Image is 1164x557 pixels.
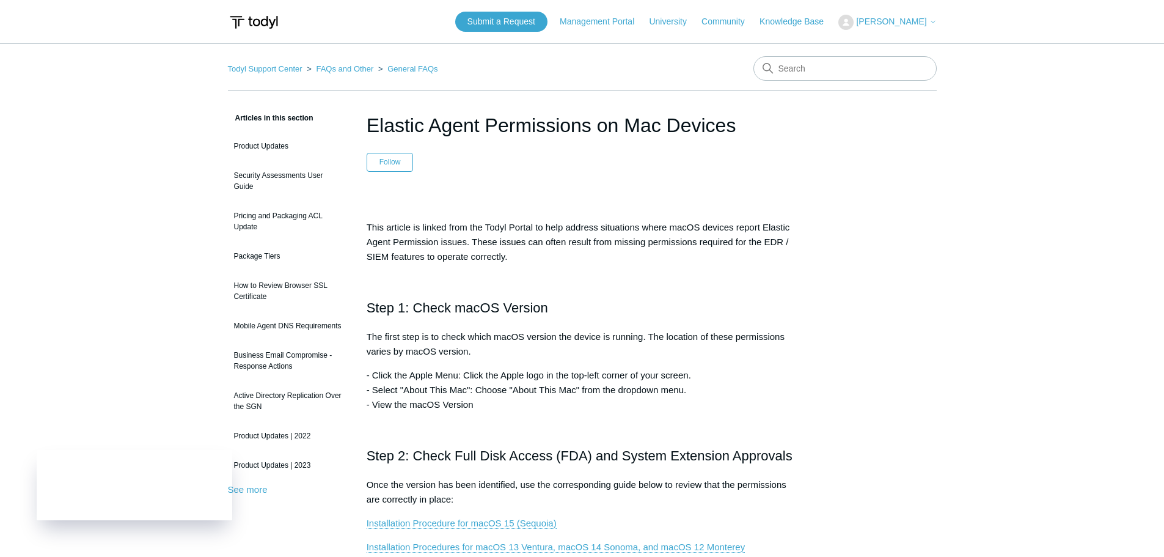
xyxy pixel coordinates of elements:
a: General FAQs [387,64,437,73]
a: FAQs and Other [316,64,373,73]
a: Security Assessments User Guide [228,164,348,198]
a: Mobile Agent DNS Requirements [228,314,348,338]
button: Follow Article [367,153,414,171]
a: Knowledge Base [760,15,836,28]
h2: Step 1: Check macOS Version [367,297,798,319]
a: Active Directory Replication Over the SGN [228,384,348,418]
span: [PERSON_NAME] [856,17,926,26]
a: Community [701,15,757,28]
input: Search [753,56,937,81]
a: Business Email Compromise - Response Actions [228,344,348,378]
img: Todyl Support Center Help Center home page [228,11,280,34]
p: The first step is to check which macOS version the device is running. The location of these permi... [367,330,798,359]
a: Management Portal [560,15,646,28]
p: This article is linked from the Todyl Portal to help address situations where macOS devices repor... [367,220,798,264]
a: Pricing and Packaging ACL Update [228,204,348,238]
a: Package Tiers [228,245,348,268]
a: Todyl Support Center [228,64,302,73]
a: Installation Procedure for macOS 15 (Sequoia) [367,518,557,529]
button: [PERSON_NAME] [838,15,936,30]
h2: Step 2: Check Full Disk Access (FDA) and System Extension Approvals [367,445,798,467]
a: See more [228,484,268,495]
a: Submit a Request [455,12,547,32]
a: How to Review Browser SSL Certificate [228,274,348,308]
span: Articles in this section [228,114,313,122]
li: General FAQs [376,64,438,73]
a: Installation Procedures for macOS 13 Ventura, macOS 14 Sonoma, and macOS 12 Monterey [367,542,745,553]
h1: Elastic Agent Permissions on Mac Devices [367,111,798,140]
a: Product Updates [228,135,348,158]
p: Once the version has been identified, use the corresponding guide below to review that the permis... [367,478,798,507]
a: Product Updates | 2023 [228,454,348,477]
a: Product Updates | 2022 [228,424,348,448]
a: University [649,15,698,28]
li: FAQs and Other [304,64,376,73]
iframe: Todyl Status [37,450,232,520]
p: - Click the Apple Menu: Click the Apple logo in the top-left corner of your screen. - Select "Abo... [367,368,798,412]
li: Todyl Support Center [228,64,305,73]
